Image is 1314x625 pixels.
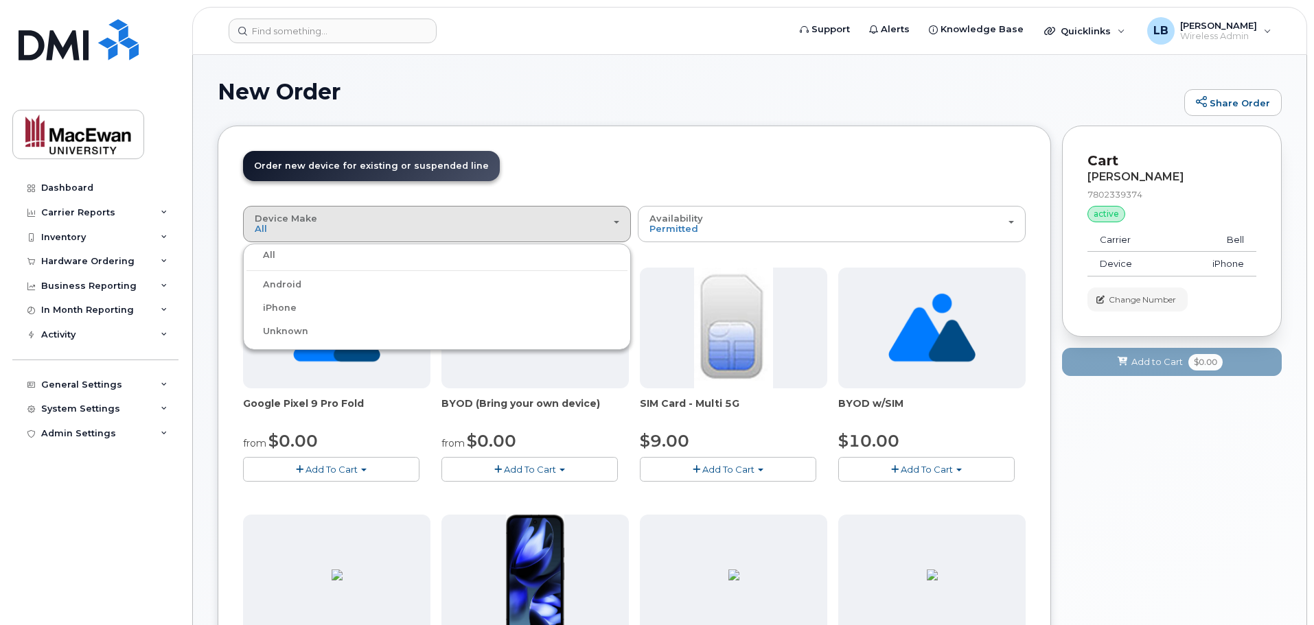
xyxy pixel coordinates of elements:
[332,569,343,580] img: FF1C2E7B-A9FB-4D6E-A080-1B06B6D449DB.png
[640,431,689,451] span: $9.00
[1087,171,1256,183] div: [PERSON_NAME]
[1131,355,1183,368] span: Add to Cart
[728,569,739,580] img: 6598ED92-4C32-42D3-A63C-95DFAC6CCF4E.png
[1087,206,1125,222] div: active
[246,247,275,263] label: All
[254,161,489,171] span: Order new device for existing or suspended line
[1087,151,1256,171] p: Cart
[888,268,976,388] img: no_image_found-2caef05468ed5679b831cfe6fc140e25e0c280774317ffc20a367ab7fd17291e.png
[1109,294,1176,306] span: Change Number
[640,397,827,424] div: SIM Card - Multi 5G
[638,206,1026,241] button: Availability Permitted
[1087,189,1256,200] div: 7802339374
[640,457,816,481] button: Add To Cart
[1173,252,1256,276] td: iPhone
[694,268,772,388] img: 00D627D4-43E9-49B7-A367-2C99342E128C.jpg
[649,223,698,234] span: Permitted
[1087,228,1173,252] td: Carrier
[243,206,631,241] button: Device Make All
[243,397,430,424] div: Google Pixel 9 Pro Fold
[218,80,1177,104] h1: New Order
[441,397,629,424] div: BYOD (Bring your own device)
[255,213,317,224] span: Device Make
[504,464,556,475] span: Add To Cart
[306,464,358,475] span: Add To Cart
[901,464,953,475] span: Add To Cart
[1087,287,1188,311] button: Change Number
[838,457,1015,481] button: Add To Cart
[1062,348,1282,376] button: Add to Cart $0.00
[441,457,618,481] button: Add To Cart
[268,431,318,451] span: $0.00
[246,300,297,316] label: iPhone
[649,213,703,224] span: Availability
[243,457,419,481] button: Add To Cart
[1087,252,1173,276] td: Device
[1173,228,1256,252] td: Bell
[838,397,1026,424] div: BYOD w/SIM
[927,569,938,580] img: BB80DA02-9C0E-4782-AB1B-B1D93CAC2204.png
[255,223,267,234] span: All
[441,437,465,449] small: from
[246,323,308,340] label: Unknown
[467,431,516,451] span: $0.00
[1184,89,1282,117] a: Share Order
[243,437,266,449] small: from
[1188,354,1223,370] span: $0.00
[702,464,754,475] span: Add To Cart
[246,276,301,293] label: Android
[838,431,899,451] span: $10.00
